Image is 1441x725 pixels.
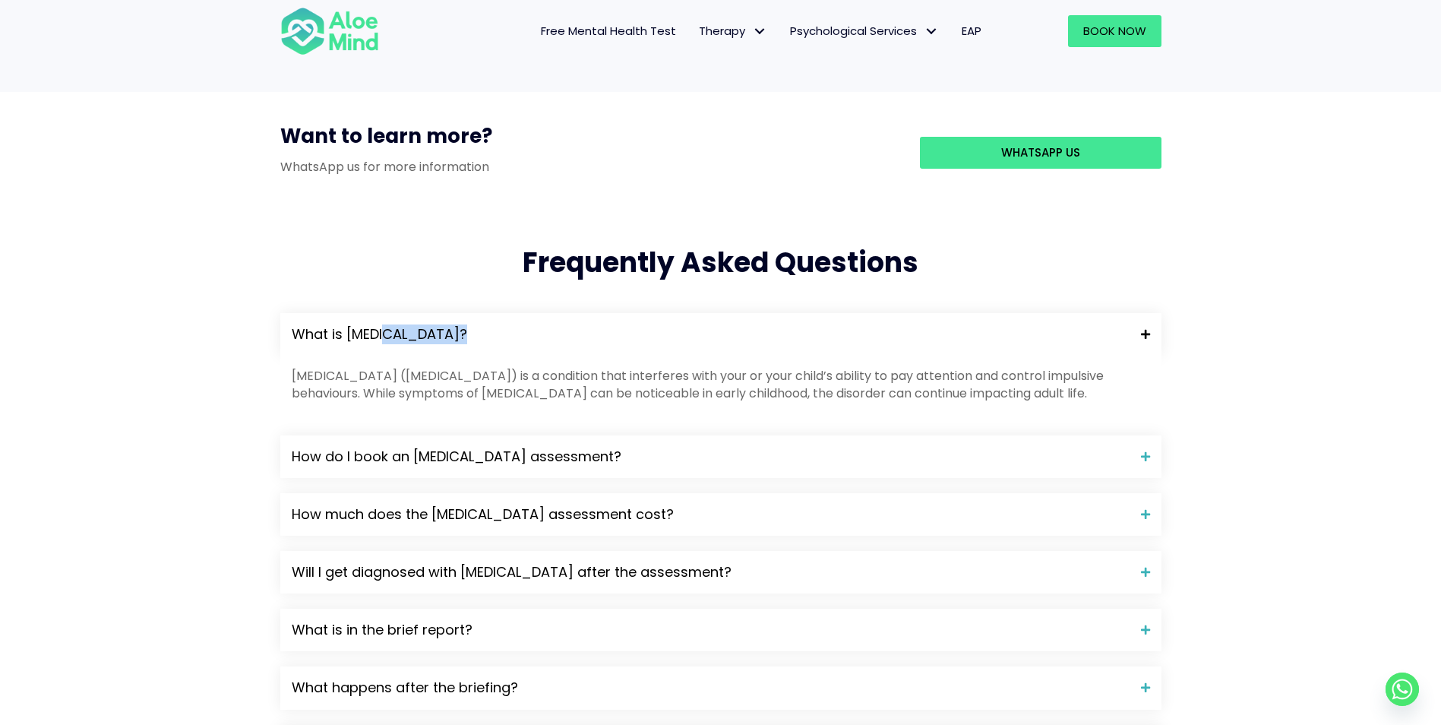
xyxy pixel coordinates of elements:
span: Book Now [1083,23,1146,39]
a: WhatsApp us [920,137,1161,169]
span: Frequently Asked Questions [523,243,918,282]
span: What happens after the briefing? [292,678,1130,698]
span: What is [MEDICAL_DATA]? [292,325,1130,344]
a: TherapyTherapy: submenu [687,15,779,47]
p: WhatsApp us for more information [280,158,897,176]
img: Aloe mind Logo [280,6,379,56]
span: Therapy: submenu [749,21,771,43]
span: EAP [962,23,981,39]
nav: Menu [399,15,993,47]
span: How much does the [MEDICAL_DATA] assessment cost? [292,505,1130,524]
a: Free Mental Health Test [529,15,687,47]
span: Psychological Services [790,23,939,39]
a: Psychological ServicesPsychological Services: submenu [779,15,950,47]
span: WhatsApp us [1001,144,1080,160]
h3: Want to learn more? [280,122,897,157]
a: EAP [950,15,993,47]
span: Therapy [699,23,767,39]
span: How do I book an [MEDICAL_DATA] assessment? [292,447,1130,467]
span: Will I get diagnosed with [MEDICAL_DATA] after the assessment? [292,562,1130,582]
span: Psychological Services: submenu [921,21,943,43]
span: Free Mental Health Test [541,23,676,39]
a: Whatsapp [1386,673,1419,706]
span: What is in the brief report? [292,620,1130,640]
p: [MEDICAL_DATA] ([MEDICAL_DATA]) is a condition that interferes with your or your child’s ability ... [292,367,1150,402]
a: Book Now [1068,15,1161,47]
